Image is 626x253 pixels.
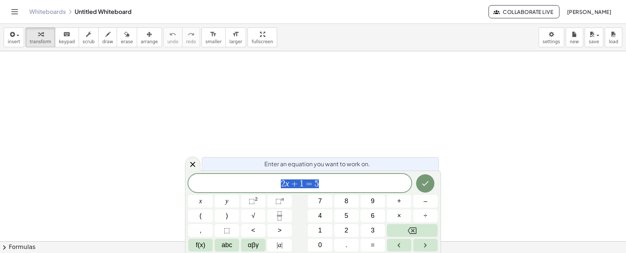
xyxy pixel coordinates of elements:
[222,240,232,250] span: abc
[200,226,201,235] span: ,
[308,239,332,252] button: 0
[248,240,259,250] span: αβγ
[278,226,282,235] span: >
[267,224,292,237] button: Greater than
[169,30,176,39] i: undo
[371,211,374,221] span: 6
[215,195,239,208] button: y
[318,226,322,235] span: 1
[200,211,202,221] span: (
[267,195,292,208] button: Superscript
[188,224,213,237] button: ,
[605,27,622,47] button: load
[371,226,374,235] span: 3
[205,39,222,44] span: smaller
[285,179,289,188] var: x
[121,39,133,44] span: erase
[299,179,304,188] span: 1
[186,39,196,44] span: redo
[232,30,239,39] i: format_size
[334,239,359,252] button: .
[397,196,401,206] span: +
[334,195,359,208] button: 8
[308,209,332,222] button: 4
[226,211,228,221] span: )
[561,5,617,18] button: [PERSON_NAME]
[98,27,117,47] button: draw
[163,27,182,47] button: undoundo
[241,209,265,222] button: Square root
[344,211,348,221] span: 5
[387,195,411,208] button: Plus
[346,240,347,250] span: .
[334,209,359,222] button: 5
[585,27,603,47] button: save
[241,239,265,252] button: Greek alphabet
[264,160,370,168] span: Enter an equation you want to work on.
[361,195,385,208] button: 9
[9,6,20,18] button: Toggle navigation
[314,179,319,188] span: 5
[413,195,438,208] button: Minus
[199,196,202,206] span: x
[224,226,230,235] span: ⬚
[215,224,239,237] button: Placeholder
[397,211,401,221] span: ×
[281,179,285,188] span: 2
[413,239,438,252] button: Right arrow
[141,39,158,44] span: arrange
[267,209,292,222] button: Fraction
[308,224,332,237] button: 1
[334,224,359,237] button: 2
[423,196,427,206] span: –
[424,211,427,221] span: ÷
[318,196,322,206] span: 7
[539,27,564,47] button: settings
[188,30,195,39] i: redo
[495,8,553,15] span: Collaborate Live
[55,27,79,47] button: keyboardkeypad
[361,224,385,237] button: 3
[241,224,265,237] button: Less than
[281,241,283,249] span: |
[226,196,229,206] span: y
[589,39,599,44] span: save
[413,209,438,222] button: Divide
[102,39,113,44] span: draw
[188,195,213,208] button: x
[361,239,385,252] button: Equals
[196,240,205,250] span: f(x)
[416,174,434,193] button: Done
[29,8,66,15] a: Whiteboards
[387,239,411,252] button: Left arrow
[344,226,348,235] span: 2
[210,30,217,39] i: format_size
[387,209,411,222] button: Times
[567,8,611,15] span: [PERSON_NAME]
[215,209,239,222] button: )
[252,39,273,44] span: fullscreen
[252,211,255,221] span: √
[361,209,385,222] button: 6
[543,39,560,44] span: settings
[137,27,162,47] button: arrange
[308,195,332,208] button: 7
[277,240,283,250] span: a
[267,239,292,252] button: Absolute value
[371,240,375,250] span: =
[182,27,200,47] button: redoredo
[8,39,20,44] span: insert
[289,179,300,188] span: +
[188,239,213,252] button: Functions
[282,196,284,202] sup: n
[318,240,322,250] span: 0
[188,209,213,222] button: (
[26,27,55,47] button: transform
[79,27,99,47] button: scrub
[304,179,314,188] span: =
[249,197,255,205] span: ⬚
[215,239,239,252] button: Alphabet
[489,5,559,18] button: Collaborate Live
[609,39,618,44] span: load
[4,27,24,47] button: insert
